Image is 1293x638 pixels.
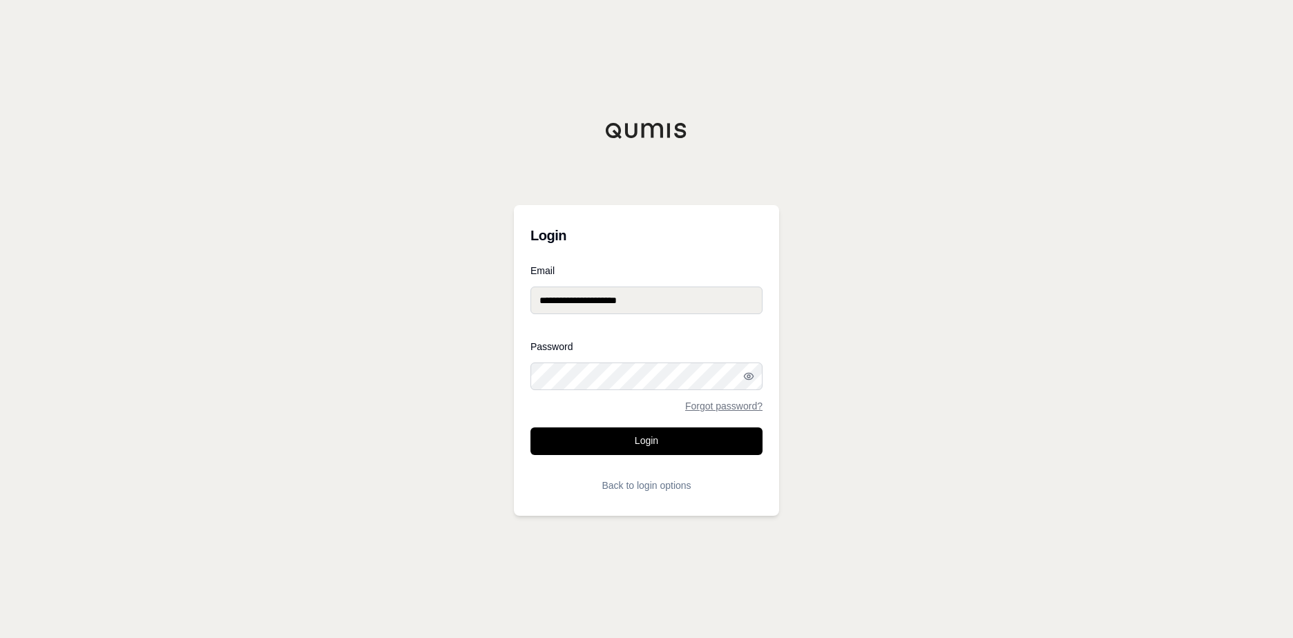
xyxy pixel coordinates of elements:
label: Email [530,266,763,275]
label: Password [530,342,763,351]
h3: Login [530,222,763,249]
a: Forgot password? [685,401,763,411]
button: Login [530,427,763,455]
img: Qumis [605,122,688,139]
button: Back to login options [530,472,763,499]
